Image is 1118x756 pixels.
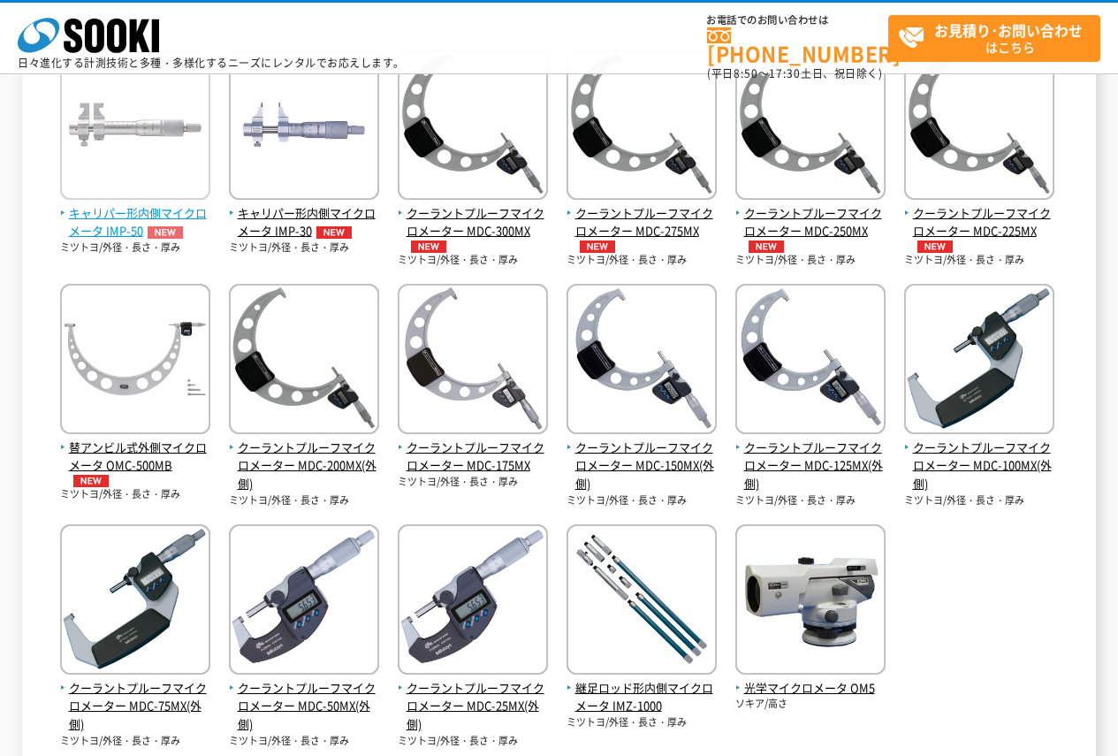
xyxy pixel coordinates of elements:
img: MDC-100MX(外側) [904,284,1054,439]
img: MDC-125MX(外側) [735,284,886,439]
img: NEW [407,241,451,253]
a: クーラントプルーフマイクロメーター MDC-175MX [398,420,548,475]
span: (平日 ～ 土日、祝日除く) [707,65,882,81]
img: NEW [744,241,788,253]
img: MDC-200MX(外側) [229,284,379,439]
span: クーラントプルーフマイクロメーター MDC-175MX [398,439,548,476]
span: クーラントプルーフマイクロメーター MDC-150MX(外側) [567,439,717,493]
a: 光学マイクロメータ OM5 [735,661,886,698]
span: クーラントプルーフマイクロメーター MDC-300MX [398,204,548,254]
a: 替アンビル式外側マイクロメータ OMC-500MBNEW [60,420,210,487]
a: クーラントプルーフマイクロメーター MDC-75MX(外側) [60,661,210,734]
img: NEW [913,241,957,253]
a: クーラントプルーフマイクロメーター MDC-300MXNEW [398,186,548,253]
a: クーラントプルーフマイクロメーター MDC-200MX(外側) [229,420,379,493]
span: クーラントプルーフマイクロメーター MDC-25MX(外側) [398,679,548,734]
p: ミツトヨ/外径・長さ・厚み [398,734,548,749]
img: IMP-50 [60,50,210,204]
img: MDC-75MX(外側) [60,524,210,679]
p: ミツトヨ/外径・長さ・厚み [735,253,886,268]
span: クーラントプルーフマイクロメーター MDC-50MX(外側) [229,679,379,734]
a: [PHONE_NUMBER] [707,27,888,64]
p: ミツトヨ/外径・長さ・厚み [567,253,717,268]
span: キャリパー形内側マイクロメータ IMP-30 [229,204,379,241]
a: キャリパー形内側マイクロメータ IMP-30NEW [229,186,379,241]
img: MDC-225MX [904,50,1054,204]
img: MDC-175MX [398,284,548,439]
a: クーラントプルーフマイクロメーター MDC-50MX(外側) [229,661,379,734]
p: ミツトヨ/外径・長さ・厚み [567,493,717,508]
img: MDC-250MX [735,50,886,204]
p: ミツトヨ/外径・長さ・厚み [229,241,379,256]
img: NEW [575,241,620,253]
img: NEW [143,226,187,239]
img: MDC-150MX(外側) [567,284,717,439]
span: 8:50 [734,65,758,81]
p: ミツトヨ/外径・長さ・厚み [60,734,210,749]
img: OMC-500MB [60,284,210,439]
img: IMZ-1000 [567,524,717,679]
span: クーラントプルーフマイクロメーター MDC-250MX [735,204,886,254]
p: ミツトヨ/外径・長さ・厚み [904,253,1054,268]
a: クーラントプルーフマイクロメーター MDC-250MXNEW [735,186,886,253]
a: クーラントプルーフマイクロメーター MDC-125MX(外側) [735,420,886,493]
span: クーラントプルーフマイクロメーター MDC-125MX(外側) [735,439,886,493]
span: はこちら [898,16,1099,60]
img: MDC-300MX [398,50,548,204]
p: ミツトヨ/外径・長さ・厚み [60,241,210,256]
a: クーラントプルーフマイクロメーター MDC-275MXNEW [567,186,717,253]
span: クーラントプルーフマイクロメーター MDC-225MX [904,204,1054,254]
img: MDC-50MX(外側) [229,524,379,679]
span: お電話でのお問い合わせは [707,15,888,26]
span: キャリパー形内側マイクロメータ IMP-50 [60,204,210,241]
span: 17:30 [769,65,801,81]
a: クーラントプルーフマイクロメーター MDC-225MXNEW [904,186,1054,253]
p: 日々進化する計測技術と多種・多様化するニーズにレンタルでお応えします。 [18,57,405,68]
span: 替アンビル式外側マイクロメータ OMC-500MB [60,439,210,488]
p: ミツトヨ/外径・長さ・厚み [229,493,379,508]
p: ミツトヨ/外径・長さ・厚み [735,493,886,508]
span: 継足ロッド形内側マイクロメータ IMZ-1000 [567,679,717,716]
p: ミツトヨ/外径・長さ・厚み [398,475,548,490]
a: クーラントプルーフマイクロメーター MDC-150MX(外側) [567,420,717,493]
p: ミツトヨ/外径・長さ・厚み [60,487,210,502]
p: ミツトヨ/外径・長さ・厚み [567,715,717,730]
img: MDC-275MX [567,50,717,204]
a: 継足ロッド形内側マイクロメータ IMZ-1000 [567,661,717,715]
span: クーラントプルーフマイクロメーター MDC-75MX(外側) [60,679,210,734]
span: 光学マイクロメータ OM5 [735,679,886,698]
span: クーラントプルーフマイクロメーター MDC-200MX(外側) [229,439,379,493]
a: キャリパー形内側マイクロメータ IMP-50NEW [60,186,210,241]
span: クーラントプルーフマイクロメーター MDC-100MX(外側) [904,439,1054,493]
a: クーラントプルーフマイクロメーター MDC-100MX(外側) [904,420,1054,493]
p: ミツトヨ/外径・長さ・厚み [398,253,548,268]
img: IMP-30 [229,50,379,204]
a: クーラントプルーフマイクロメーター MDC-25MX(外側) [398,661,548,734]
img: NEW [312,226,356,239]
p: ソキア/高さ [735,697,886,712]
strong: お見積り･お問い合わせ [934,19,1083,41]
p: ミツトヨ/外径・長さ・厚み [229,734,379,749]
a: お見積り･お問い合わせはこちら [888,15,1100,62]
img: NEW [69,475,113,487]
img: OM5 [735,524,886,679]
img: MDC-25MX(外側) [398,524,548,679]
p: ミツトヨ/外径・長さ・厚み [904,493,1054,508]
span: クーラントプルーフマイクロメーター MDC-275MX [567,204,717,254]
